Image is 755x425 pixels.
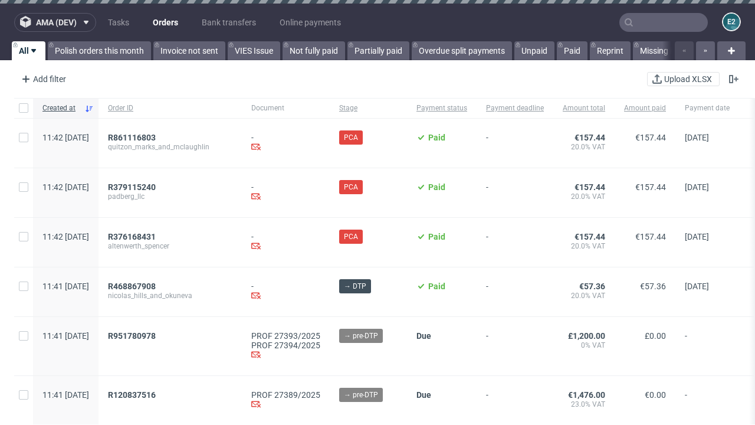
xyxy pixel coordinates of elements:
a: Polish orders this month [48,41,151,60]
span: Paid [428,232,445,241]
span: Stage [339,103,398,113]
span: £0.00 [645,331,666,341]
span: [DATE] [685,282,709,291]
span: Due [416,390,431,400]
span: - [486,331,544,361]
span: 20.0% VAT [563,192,605,201]
span: [DATE] [685,232,709,241]
span: - [486,282,544,302]
a: Not fully paid [283,41,345,60]
span: R120837516 [108,390,156,400]
a: Online payments [273,13,348,32]
span: 11:42 [DATE] [42,232,89,241]
span: 23.0% VAT [563,400,605,409]
span: - [486,182,544,203]
a: Unpaid [514,41,554,60]
span: Paid [428,282,445,291]
span: - [486,133,544,153]
span: - [486,390,544,411]
span: 11:41 [DATE] [42,390,89,400]
div: - [251,232,320,253]
span: R861116803 [108,133,156,142]
span: padberg_llc [108,192,232,201]
button: Upload XLSX [647,72,720,86]
span: Upload XLSX [662,75,714,83]
span: - [486,232,544,253]
span: altenwerth_spencer [108,241,232,251]
span: Payment status [416,103,467,113]
span: PCA [344,182,358,192]
span: [DATE] [685,133,709,142]
span: €157.44 [575,182,605,192]
span: Paid [428,182,445,192]
a: PROF 27393/2025 [251,331,320,341]
span: €57.36 [579,282,605,291]
span: Document [251,103,320,113]
button: ama (dev) [14,13,96,32]
span: €157.44 [635,232,666,241]
span: €0.00 [645,390,666,400]
span: → pre-DTP [344,390,378,400]
span: €157.44 [575,232,605,241]
a: R468867908 [108,282,158,291]
a: R379115240 [108,182,158,192]
div: Add filter [17,70,68,89]
span: 20.0% VAT [563,291,605,300]
span: €1,476.00 [568,390,605,400]
span: R951780978 [108,331,156,341]
div: - [251,182,320,203]
figcaption: e2 [723,14,740,30]
span: 20.0% VAT [563,142,605,152]
a: PROF 27389/2025 [251,390,320,400]
span: R379115240 [108,182,156,192]
span: R468867908 [108,282,156,291]
div: - [251,133,320,153]
a: Overdue split payments [412,41,512,60]
span: 20.0% VAT [563,241,605,251]
span: R376168431 [108,232,156,241]
a: R951780978 [108,331,158,341]
span: → DTP [344,281,366,292]
span: 11:42 [DATE] [42,133,89,142]
a: All [12,41,45,60]
span: Created at [42,103,80,113]
span: €157.44 [575,133,605,142]
a: Partially paid [347,41,409,60]
span: [DATE] [685,182,709,192]
span: → pre-DTP [344,331,378,341]
span: Amount total [563,103,605,113]
a: Missing invoice [633,41,703,60]
a: R120837516 [108,390,158,400]
span: Payment date [685,103,730,113]
span: 11:42 [DATE] [42,182,89,192]
span: 11:41 [DATE] [42,282,89,291]
a: Invoice not sent [153,41,225,60]
a: VIES Issue [228,41,280,60]
a: Orders [146,13,185,32]
a: Tasks [101,13,136,32]
span: Order ID [108,103,232,113]
span: Due [416,331,431,341]
span: PCA [344,231,358,242]
span: - [685,390,730,411]
span: €157.44 [635,182,666,192]
span: €57.36 [640,282,666,291]
a: Reprint [590,41,631,60]
span: 11:41 [DATE] [42,331,89,341]
span: Paid [428,133,445,142]
a: R861116803 [108,133,158,142]
span: quitzon_marks_and_mclaughlin [108,142,232,152]
a: Paid [557,41,587,60]
span: ama (dev) [36,18,77,27]
span: Amount paid [624,103,666,113]
a: R376168431 [108,232,158,241]
span: Payment deadline [486,103,544,113]
span: 0% VAT [563,341,605,350]
span: £1,200.00 [568,331,605,341]
span: - [685,331,730,361]
a: PROF 27394/2025 [251,341,320,350]
span: €157.44 [635,133,666,142]
span: PCA [344,132,358,143]
div: - [251,282,320,302]
a: Bank transfers [195,13,263,32]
